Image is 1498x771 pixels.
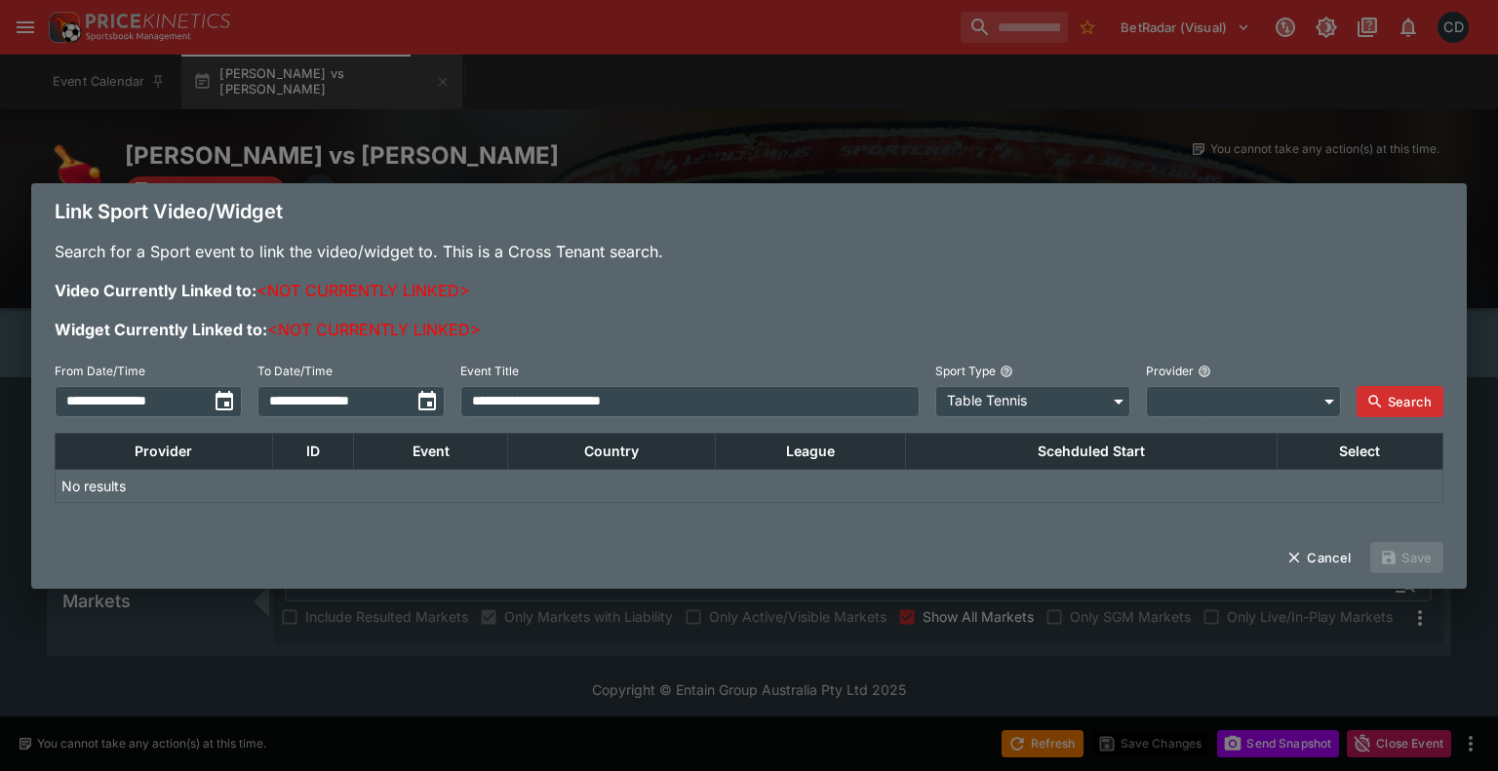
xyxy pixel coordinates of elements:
[1276,542,1362,573] button: Cancel
[207,384,242,419] button: toggle date time picker
[267,320,481,339] span: <NOT CURRENTLY LINKED>
[716,433,906,469] th: League
[56,469,716,502] td: No results
[31,183,1467,240] div: Link Sport Video/Widget
[55,363,145,379] p: From Date/Time
[460,363,519,379] p: Event Title
[272,433,354,469] th: ID
[1146,363,1194,379] p: Provider
[1000,365,1013,378] button: Sport Type
[256,281,470,300] span: <NOT CURRENTLY LINKED>
[354,433,508,469] th: Event
[935,363,996,379] p: Sport Type
[410,384,445,419] button: toggle date time picker
[257,363,333,379] p: To Date/Time
[1277,433,1442,469] th: Select
[55,320,267,339] b: Widget Currently Linked to:
[1357,386,1443,417] button: Search
[55,240,1443,263] p: Search for a Sport event to link the video/widget to. This is a Cross Tenant search.
[55,281,256,300] b: Video Currently Linked to:
[906,433,1277,469] th: Scehduled Start
[508,433,716,469] th: Country
[935,385,1130,416] div: Table Tennis
[1198,365,1211,378] button: Provider
[56,433,273,469] th: Provider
